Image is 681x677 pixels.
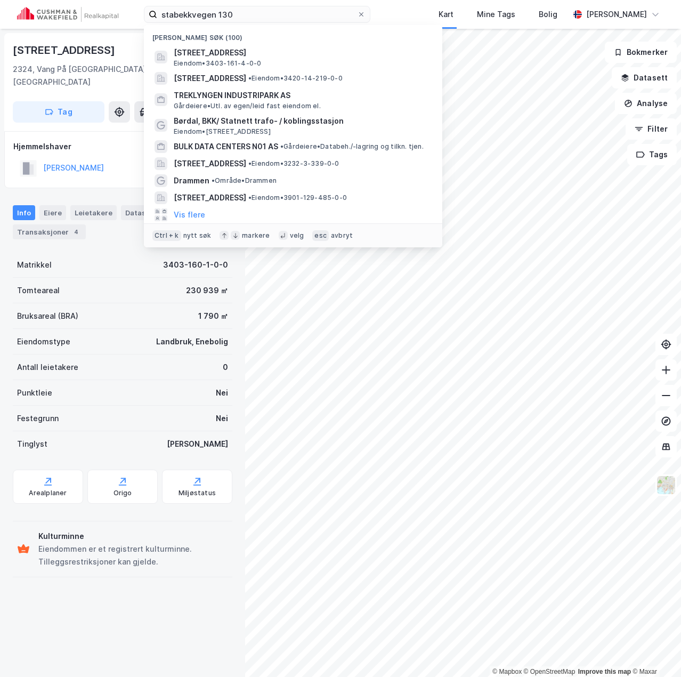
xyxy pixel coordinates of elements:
[70,205,117,220] div: Leietakere
[17,7,118,22] img: cushman-wakefield-realkapital-logo.202ea83816669bd177139c58696a8fa1.svg
[223,361,228,374] div: 0
[174,46,429,59] span: [STREET_ADDRESS]
[627,144,677,165] button: Tags
[17,284,60,297] div: Tomteareal
[248,74,343,83] span: Eiendom • 3420-14-219-0-0
[13,224,86,239] div: Transaksjoner
[248,159,339,168] span: Eiendom • 3232-3-339-0-0
[312,230,329,241] div: esc
[578,668,631,675] a: Improve this map
[71,227,82,237] div: 4
[183,231,212,240] div: nytt søk
[331,231,353,240] div: avbryt
[174,59,261,68] span: Eiendom • 3403-161-4-0-0
[13,63,192,88] div: 2324, Vang På [GEOGRAPHIC_DATA], [GEOGRAPHIC_DATA]
[186,284,228,297] div: 230 939 ㎡
[539,8,557,21] div: Bolig
[113,489,132,497] div: Origo
[198,310,228,323] div: 1 790 ㎡
[524,668,575,675] a: OpenStreetMap
[492,668,522,675] a: Mapbox
[174,89,429,102] span: TREKLYNGEN INDUSTRIPARK AS
[615,93,677,114] button: Analyse
[174,208,205,221] button: Vis flere
[174,127,271,136] span: Eiendom • [STREET_ADDRESS]
[144,25,442,44] div: [PERSON_NAME] søk (100)
[439,8,453,21] div: Kart
[174,72,246,85] span: [STREET_ADDRESS]
[13,140,232,153] div: Hjemmelshaver
[477,8,515,21] div: Mine Tags
[174,157,246,170] span: [STREET_ADDRESS]
[156,335,228,348] div: Landbruk, Enebolig
[17,361,78,374] div: Antall leietakere
[17,259,52,271] div: Matrikkel
[174,140,278,153] span: BULK DATA CENTERS N01 AS
[280,142,283,150] span: •
[216,412,228,425] div: Nei
[17,310,78,323] div: Bruksareal (BRA)
[179,489,216,497] div: Miljøstatus
[174,174,209,187] span: Drammen
[121,205,161,220] div: Datasett
[152,230,181,241] div: Ctrl + k
[39,205,66,220] div: Eiere
[248,159,252,167] span: •
[167,438,228,450] div: [PERSON_NAME]
[656,475,676,495] img: Z
[38,543,228,568] div: Eiendommen er et registrert kulturminne. Tilleggsrestriksjoner kan gjelde.
[628,626,681,677] div: Kontrollprogram for chat
[174,102,321,110] span: Gårdeiere • Utl. av egen/leid fast eiendom el.
[13,101,104,123] button: Tag
[628,626,681,677] iframe: Chat Widget
[174,115,429,127] span: Børdal, BKK/ Statnett trafo- / koblingsstasjon
[626,118,677,140] button: Filter
[280,142,424,151] span: Gårdeiere • Databeh./-lagring og tilkn. tjen.
[248,194,347,202] span: Eiendom • 3901-129-485-0-0
[17,386,52,399] div: Punktleie
[13,42,117,59] div: [STREET_ADDRESS]
[38,530,228,543] div: Kulturminne
[29,489,67,497] div: Arealplaner
[174,191,246,204] span: [STREET_ADDRESS]
[17,412,59,425] div: Festegrunn
[605,42,677,63] button: Bokmerker
[212,176,215,184] span: •
[586,8,647,21] div: [PERSON_NAME]
[290,231,304,240] div: velg
[13,205,35,220] div: Info
[212,176,277,185] span: Område • Drammen
[157,6,357,22] input: Søk på adresse, matrikkel, gårdeiere, leietakere eller personer
[17,438,47,450] div: Tinglyst
[248,74,252,82] span: •
[248,194,252,202] span: •
[17,335,70,348] div: Eiendomstype
[242,231,270,240] div: markere
[216,386,228,399] div: Nei
[163,259,228,271] div: 3403-160-1-0-0
[612,67,677,88] button: Datasett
